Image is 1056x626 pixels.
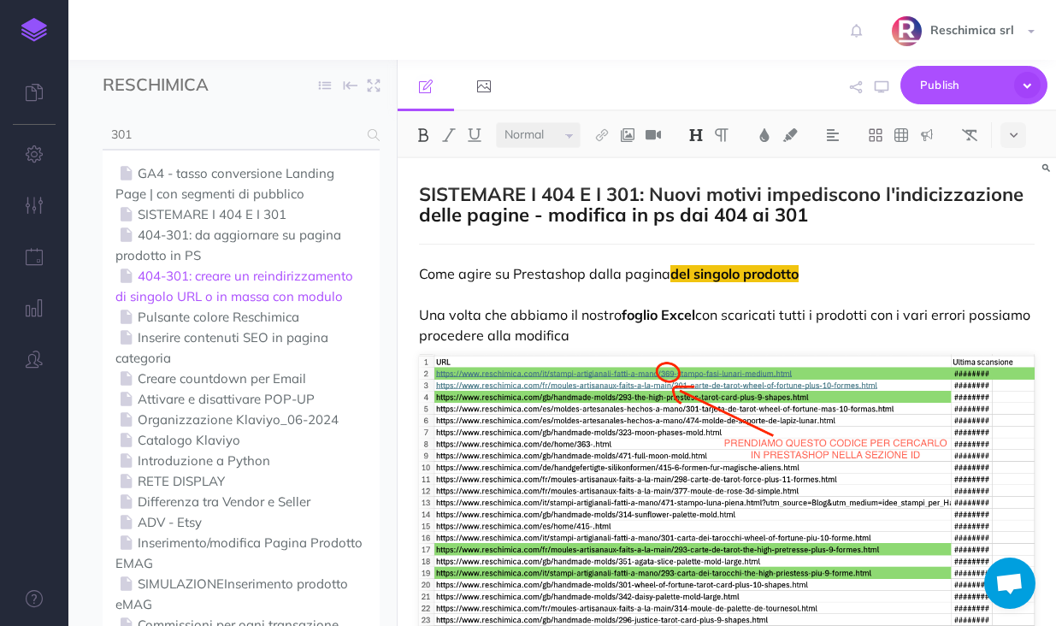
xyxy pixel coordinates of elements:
[115,512,367,533] a: ADV - Etsy
[419,263,1035,345] p: Come agire su Prestashop dalla pagina Una volta che abbiamo il nostro con scaricati tutti i prodo...
[467,128,482,142] img: Underline button
[919,128,935,142] img: Callout dropdown menu button
[115,328,367,369] a: Inserire contenuti SEO in pagina categoria
[115,430,367,451] a: Catalogo Klaviyo
[115,163,367,204] a: GA4 - tasso conversione Landing Page | con segmenti di pubblico
[21,18,47,42] img: logo-mark.svg
[115,204,367,225] a: SISTEMARE I 404 E I 301
[620,128,635,142] img: Add image button
[416,128,431,142] img: Bold button
[441,128,457,142] img: Italic button
[622,306,695,323] strong: foglio Excel
[115,266,367,307] a: 404-301: creare un reindirizzamento di singolo URL o in massa con modulo
[688,128,704,142] img: Headings dropdown button
[594,128,610,142] img: Link button
[115,369,367,389] a: Creare countdown per Email
[714,128,729,142] img: Paragraph button
[670,265,799,282] span: del singolo prodotto
[115,451,367,471] a: Introduzione a Python
[984,558,1035,609] div: Aprire la chat
[115,410,367,430] a: Organizzazione Klaviyo_06-2024
[115,389,367,410] a: Attivare e disattivare POP-UP
[115,533,367,574] a: Inserimento/modifica Pagina Prodotto EMAG
[920,72,1006,98] span: Publish
[419,182,1029,227] strong: SISTEMARE I 404 E I 301: Nuovi motivi impediscono l'indicizzazione delle pagine - modifica in ps ...
[782,128,798,142] img: Text background color button
[115,471,367,492] a: RETE DISPLAY
[892,16,922,46] img: SYa4djqk1Oq5LKxmPekz2tk21Z5wK9RqXEiubV6a.png
[115,574,367,615] a: SIMULAZIONEInserimento prodotto eMAG
[962,128,977,142] img: Clear styles button
[894,128,909,142] img: Create table button
[115,307,367,328] a: Pulsante colore Reschimica
[900,66,1047,104] button: Publish
[922,22,1023,38] span: Reschimica srl
[757,128,772,142] img: Text color button
[103,73,304,98] input: Documentation Name
[115,492,367,512] a: Differenza tra Vendor e Seller
[103,120,357,151] input: Search
[825,128,841,142] img: Alignment dropdown menu button
[646,128,661,142] img: Add video button
[115,225,367,266] a: 404-301: da aggiornare su pagina prodotto in PS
